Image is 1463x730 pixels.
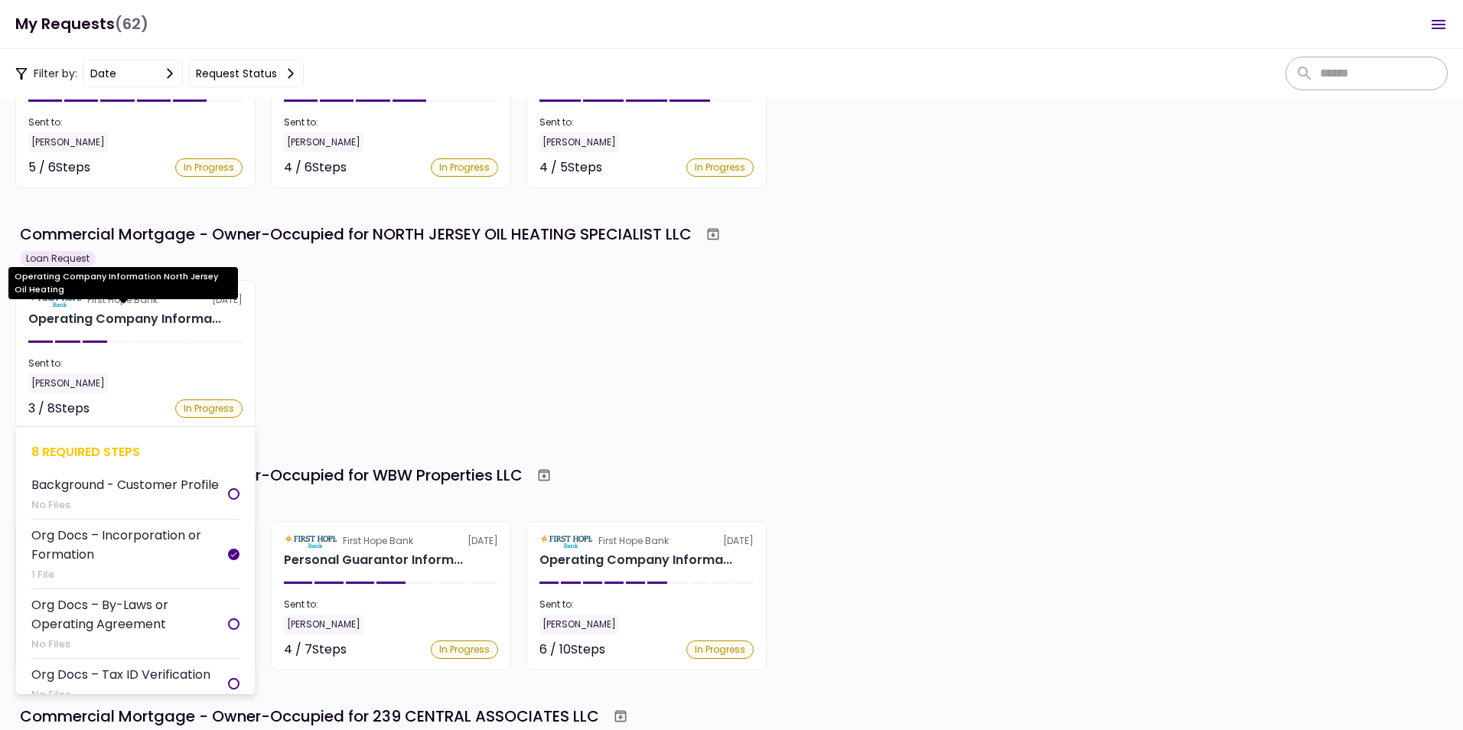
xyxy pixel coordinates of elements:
[175,158,243,177] div: In Progress
[539,551,732,569] div: Operating Company Information
[31,567,228,582] div: 1 File
[1420,6,1457,43] button: Open menu
[343,534,413,548] div: First Hope Bank
[31,687,210,702] div: No Files
[8,267,238,299] div: Operating Company Information North Jersey Oil Heating
[28,158,90,177] div: 5 / 6 Steps
[15,8,148,40] h1: My Requests
[15,60,304,87] div: Filter by:
[607,702,634,730] button: Archive workflow
[28,132,108,152] div: [PERSON_NAME]
[31,497,219,513] div: No Files
[539,116,754,129] div: Sent to:
[284,534,498,548] div: [DATE]
[539,132,619,152] div: [PERSON_NAME]
[686,640,754,659] div: In Progress
[284,534,337,548] img: Partner logo
[284,132,363,152] div: [PERSON_NAME]
[284,614,363,634] div: [PERSON_NAME]
[598,534,669,548] div: First Hope Bank
[539,534,754,548] div: [DATE]
[539,534,592,548] img: Partner logo
[115,8,148,40] span: (62)
[31,637,228,652] div: No Files
[20,464,523,487] div: Commercial Mortgage - Owner-Occupied for WBW Properties LLC
[31,665,210,684] div: Org Docs – Tax ID Verification
[20,223,692,246] div: Commercial Mortgage - Owner-Occupied for NORTH JERSEY OIL HEATING SPECIALIST LLC
[28,399,90,418] div: 3 / 8 Steps
[539,614,619,634] div: [PERSON_NAME]
[20,251,96,266] div: Loan Request
[530,461,558,489] button: Archive workflow
[284,158,347,177] div: 4 / 6 Steps
[31,526,228,564] div: Org Docs – Incorporation or Formation
[431,158,498,177] div: In Progress
[28,357,243,370] div: Sent to:
[539,598,754,611] div: Sent to:
[284,598,498,611] div: Sent to:
[28,310,221,328] div: Operating Company Information North Jersey Oil Heating
[431,640,498,659] div: In Progress
[284,551,463,569] div: Personal Guarantor Information
[189,60,304,87] button: Request status
[20,705,599,728] div: Commercial Mortgage - Owner-Occupied for 239 CENTRAL ASSOCIATES LLC
[284,116,498,129] div: Sent to:
[284,640,347,659] div: 4 / 7 Steps
[28,116,243,129] div: Sent to:
[31,595,228,634] div: Org Docs – By-Laws or Operating Agreement
[90,65,116,82] div: date
[31,475,219,494] div: Background - Customer Profile
[31,442,239,461] div: 8 required steps
[539,640,605,659] div: 6 / 10 Steps
[175,399,243,418] div: In Progress
[699,220,727,248] button: Archive workflow
[539,158,602,177] div: 4 / 5 Steps
[83,60,183,87] button: date
[28,373,108,393] div: [PERSON_NAME]
[686,158,754,177] div: In Progress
